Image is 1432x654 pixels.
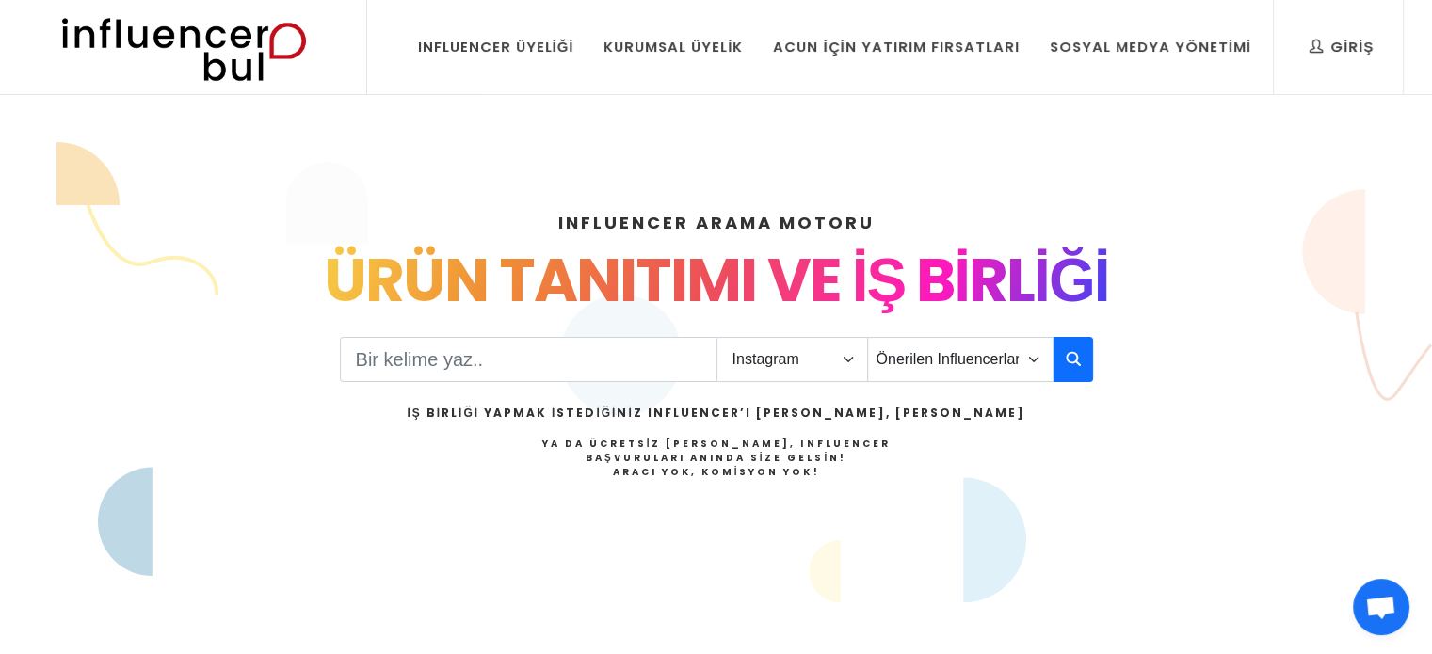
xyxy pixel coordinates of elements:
[1353,579,1409,635] div: Open chat
[407,405,1024,422] h2: İş Birliği Yapmak İstediğiniz Influencer’ı [PERSON_NAME], [PERSON_NAME]
[407,437,1024,479] h4: Ya da Ücretsiz [PERSON_NAME], Influencer Başvuruları Anında Size Gelsin!
[106,235,1327,326] div: ÜRÜN TANITIMI VE İŞ BİRLİĞİ
[1310,37,1374,57] div: Giriş
[340,337,717,382] input: Search
[603,37,743,57] div: Kurumsal Üyelik
[106,210,1327,235] h4: INFLUENCER ARAMA MOTORU
[1050,37,1251,57] div: Sosyal Medya Yönetimi
[773,37,1019,57] div: Acun İçin Yatırım Fırsatları
[613,465,820,479] strong: Aracı Yok, Komisyon Yok!
[418,37,574,57] div: Influencer Üyeliği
